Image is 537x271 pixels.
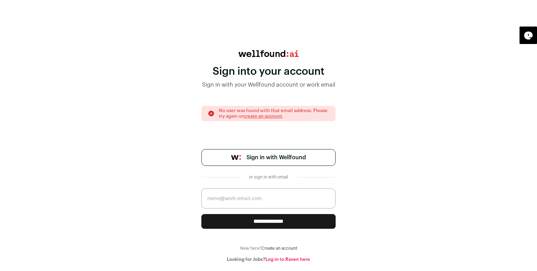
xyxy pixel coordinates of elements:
[238,50,299,57] img: wellfound:ai
[201,257,336,262] div: Looking for Jobs?
[201,246,336,251] div: New here?
[201,81,336,89] div: Sign in with your Wellfound account or work email
[219,108,329,119] p: No user was found with that email address. Please try again or .
[201,149,336,166] a: Sign in with Wellfound
[246,153,306,162] span: Sign in with Wellfound
[201,65,336,78] div: Sign into your account
[262,246,297,250] a: Create an account
[201,188,336,208] input: name@work-email.com
[231,155,241,160] img: wellfound-symbol-flush-black-fb3c872781a75f747ccb3a119075da62bfe97bd399995f84a933054e44a575c4.png
[243,114,282,118] a: create an account
[246,174,291,180] div: or sign in with email
[265,257,310,262] a: Log in to Raven here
